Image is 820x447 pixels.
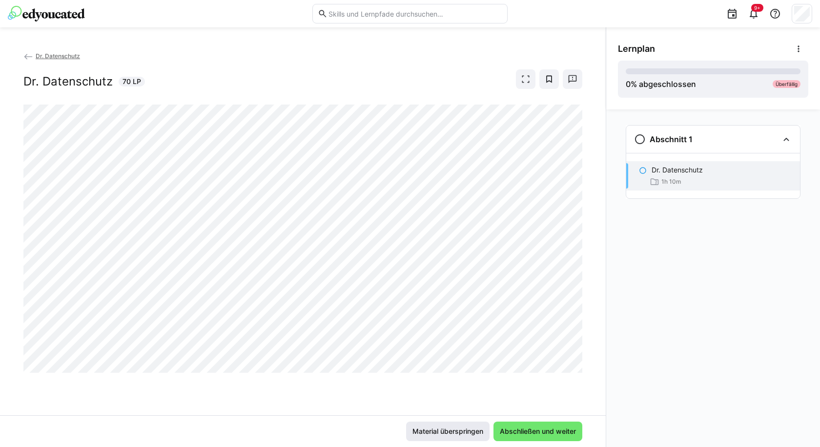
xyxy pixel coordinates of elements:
a: Dr. Datenschutz [23,52,80,60]
span: Abschließen und weiter [498,426,577,436]
button: Material überspringen [406,422,490,441]
span: Lernplan [618,43,655,54]
h2: Dr. Datenschutz [23,74,113,89]
span: 1h 10m [661,178,681,186]
span: 0 [626,79,631,89]
button: Abschließen und weiter [493,422,582,441]
span: Material überspringen [411,426,485,436]
h3: Abschnitt 1 [650,134,693,144]
div: Überfällig [773,80,800,88]
input: Skills und Lernpfade durchsuchen… [328,9,502,18]
p: Dr. Datenschutz [652,165,703,175]
span: 70 LP [123,77,141,86]
span: 9+ [754,5,760,11]
span: Dr. Datenschutz [36,52,80,60]
div: % abgeschlossen [626,78,696,90]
